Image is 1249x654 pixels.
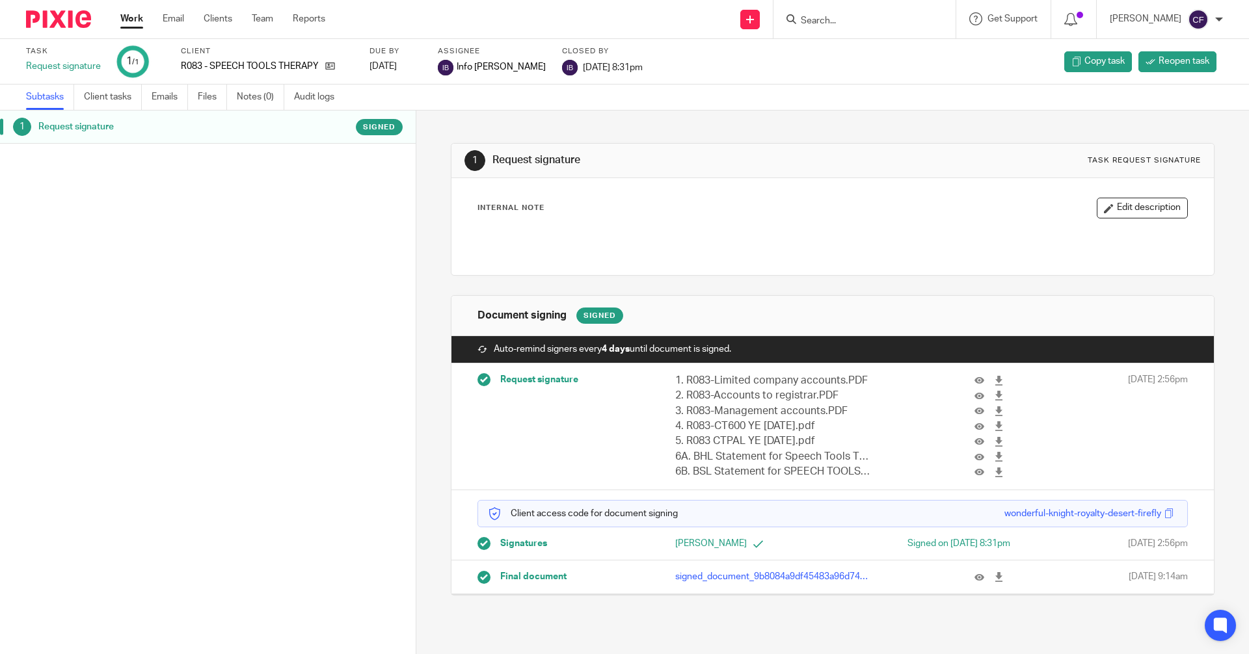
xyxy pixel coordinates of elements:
[464,150,485,171] div: 1
[1088,155,1201,166] div: Task request signature
[38,117,282,137] h1: Request signature
[294,85,344,110] a: Audit logs
[675,404,872,419] p: 3. R083-Management accounts.PDF
[369,60,422,73] div: [DATE]
[181,46,353,57] label: Client
[1129,570,1188,583] span: [DATE] 9:14am
[675,537,833,550] p: [PERSON_NAME]
[675,449,872,464] p: 6A. BHL Statement for Speech Tools Therapy Ltd .pdf
[1188,9,1209,30] img: svg%3E
[853,537,1010,550] div: Signed on [DATE] 8:31pm
[1128,373,1188,480] span: [DATE] 2:56pm
[237,85,284,110] a: Notes (0)
[120,12,143,25] a: Work
[675,388,872,403] p: 2. R083-Accounts to registrar.PDF
[602,345,630,354] strong: 4 days
[1084,55,1125,68] span: Copy task
[1064,51,1132,72] a: Copy task
[494,343,731,356] span: Auto-remind signers every until document is signed.
[477,203,544,213] p: Internal Note
[26,10,91,28] img: Pixie
[132,59,139,66] small: /1
[500,537,547,550] span: Signatures
[675,570,872,583] p: signed_document_9b8084a9df45483a96d74a6579ed719c.pdf
[675,434,872,449] p: 5. R083 CTPAL YE [DATE].pdf
[675,373,872,388] p: 1. R083-Limited company accounts.PDF
[987,14,1038,23] span: Get Support
[1138,51,1216,72] a: Reopen task
[477,309,567,322] h1: Document signing
[1159,55,1209,68] span: Reopen task
[562,60,578,75] img: svg%3E
[26,46,101,57] label: Task
[576,307,623,324] div: Signed
[163,12,184,25] a: Email
[675,464,872,479] p: 6B. BSL Statement for SPEECH TOOLS THERAPY LTD.pdf
[363,122,396,133] span: Signed
[1128,537,1188,550] span: [DATE] 2:56pm
[181,60,319,73] p: R083 - SPEECH TOOLS THERAPY LTD
[799,16,917,27] input: Search
[438,46,546,57] label: Assignee
[369,46,422,57] label: Due by
[1110,12,1181,25] p: [PERSON_NAME]
[457,60,546,73] span: Info [PERSON_NAME]
[293,12,325,25] a: Reports
[562,46,643,57] label: Closed by
[198,85,227,110] a: Files
[488,507,678,520] p: Client access code for document signing
[500,373,578,386] span: Request signature
[152,85,188,110] a: Emails
[1004,507,1161,520] div: wonderful-knight-royalty-desert-firefly
[84,85,142,110] a: Client tasks
[26,85,74,110] a: Subtasks
[26,60,101,73] div: Request signature
[252,12,273,25] a: Team
[583,62,643,72] span: [DATE] 8:31pm
[500,570,567,583] span: Final document
[126,54,139,69] div: 1
[438,60,453,75] img: svg%3E
[204,12,232,25] a: Clients
[675,419,872,434] p: 4. R083-CT600 YE [DATE].pdf
[13,118,31,136] div: 1
[492,153,861,167] h1: Request signature
[1097,198,1188,218] button: Edit description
